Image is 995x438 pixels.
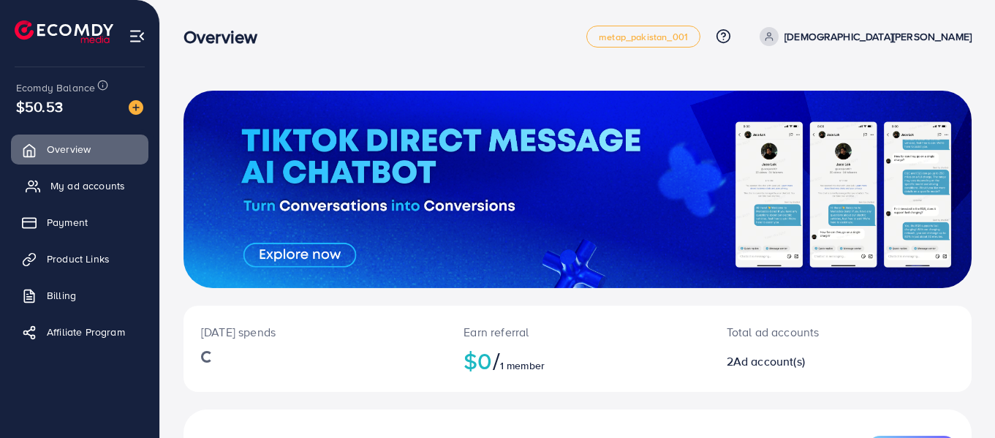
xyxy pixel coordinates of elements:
a: My ad accounts [11,171,148,200]
h3: Overview [184,26,269,48]
span: Affiliate Program [47,325,125,339]
a: Overview [11,135,148,164]
p: Total ad accounts [727,323,889,341]
p: [DATE] spends [201,323,428,341]
a: Payment [11,208,148,237]
span: Product Links [47,252,110,266]
span: Ecomdy Balance [16,80,95,95]
span: Payment [47,215,88,230]
span: My ad accounts [50,178,125,193]
img: logo [15,20,113,43]
a: Product Links [11,244,148,273]
span: Overview [47,142,91,156]
span: metap_pakistan_001 [599,32,688,42]
a: Billing [11,281,148,310]
p: [DEMOGRAPHIC_DATA][PERSON_NAME] [784,28,972,45]
span: / [493,344,500,377]
img: menu [129,28,145,45]
a: [DEMOGRAPHIC_DATA][PERSON_NAME] [754,27,972,46]
a: metap_pakistan_001 [586,26,700,48]
iframe: Chat [933,372,984,427]
h2: 2 [727,355,889,369]
p: Earn referral [464,323,691,341]
h2: $0 [464,347,691,374]
span: $50.53 [16,96,63,117]
img: image [129,100,143,115]
span: Billing [47,288,76,303]
a: Affiliate Program [11,317,148,347]
span: 1 member [500,358,545,373]
span: Ad account(s) [733,353,805,369]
